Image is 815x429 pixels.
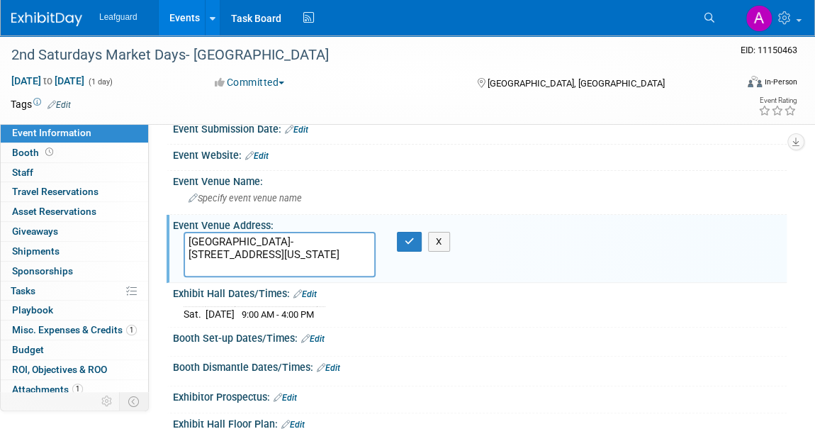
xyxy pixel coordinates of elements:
a: Edit [293,289,317,299]
a: Edit [301,334,325,344]
div: Event Website: [173,145,787,163]
span: Asset Reservations [12,206,96,217]
div: 2nd Saturdays Market Days- [GEOGRAPHIC_DATA] [6,43,720,68]
div: Event Rating [758,97,797,104]
div: Exhibitor Prospectus: [173,386,787,405]
a: Shipments [1,242,148,261]
span: (1 day) [87,77,113,87]
div: In-Person [764,77,797,87]
div: Event Format [675,74,798,95]
td: Sat. [184,307,206,322]
span: 1 [72,384,83,394]
span: 1 [126,325,137,335]
div: Booth Set-up Dates/Times: [173,328,787,346]
div: Event Venue Address: [173,215,787,233]
span: Event ID: 11150463 [741,45,797,55]
td: [DATE] [206,307,235,322]
a: Edit [47,100,71,110]
span: Attachments [12,384,83,395]
a: Misc. Expenses & Credits1 [1,321,148,340]
span: to [41,75,55,87]
div: Booth Dismantle Dates/Times: [173,357,787,375]
a: ROI, Objectives & ROO [1,360,148,379]
span: Sponsorships [12,265,73,277]
span: Specify event venue name [189,193,302,204]
td: Tags [11,97,71,111]
span: Leafguard [99,12,137,22]
div: Event Venue Name: [173,171,787,189]
span: Staff [12,167,33,178]
a: Tasks [1,282,148,301]
button: Committed [210,75,290,89]
span: Booth not reserved yet [43,147,56,157]
a: Booth [1,143,148,162]
a: Attachments1 [1,380,148,399]
a: Event Information [1,123,148,143]
span: Travel Reservations [12,186,99,197]
span: Budget [12,344,44,355]
span: ROI, Objectives & ROO [12,364,107,375]
div: Exhibit Hall Dates/Times: [173,283,787,301]
td: Toggle Event Tabs [120,392,149,411]
td: Personalize Event Tab Strip [95,392,120,411]
a: Travel Reservations [1,182,148,201]
span: Event Information [12,127,91,138]
span: 9:00 AM - 4:00 PM [242,309,314,320]
a: Asset Reservations [1,202,148,221]
span: Misc. Expenses & Credits [12,324,137,335]
a: Staff [1,163,148,182]
a: Sponsorships [1,262,148,281]
a: Budget [1,340,148,360]
a: Giveaways [1,222,148,241]
img: ExhibitDay [11,12,82,26]
span: [DATE] [DATE] [11,74,85,87]
span: Shipments [12,245,60,257]
span: Booth [12,147,56,158]
a: Playbook [1,301,148,320]
span: Playbook [12,304,53,316]
a: Edit [274,393,297,403]
a: Edit [285,125,308,135]
span: Tasks [11,285,35,296]
img: Arlene Duncan [746,5,772,32]
div: Event Submission Date: [173,118,787,137]
a: Edit [317,363,340,373]
span: Giveaways [12,225,58,237]
span: [GEOGRAPHIC_DATA], [GEOGRAPHIC_DATA] [488,78,665,89]
button: X [428,232,450,252]
img: Format-Inperson.png [748,76,762,87]
a: Edit [245,151,269,161]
